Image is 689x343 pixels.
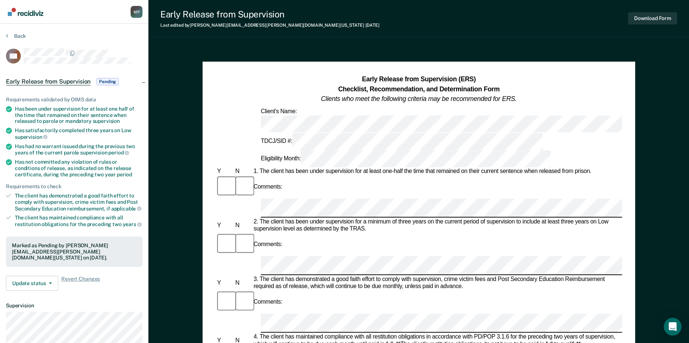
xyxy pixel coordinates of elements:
[628,12,677,24] button: Download Form
[664,318,682,336] div: Open Intercom Messenger
[108,150,129,156] span: period
[234,280,252,287] div: N
[365,23,380,28] span: [DATE]
[160,9,380,20] div: Early Release from Supervision
[252,276,622,290] div: 3. The client has demonstrated a good faith effort to comply with supervision, crime victim fees ...
[216,168,234,176] div: Y
[252,241,283,248] div: Comments:
[96,78,119,85] span: Pending
[15,134,47,140] span: supervision
[15,193,142,212] div: The client has demonstrated a good faith effort to comply with supervision, crime victim fees and...
[160,23,380,28] div: Last edited by [PERSON_NAME][EMAIL_ADDRESS][PERSON_NAME][DOMAIN_NAME][US_STATE]
[252,298,283,306] div: Comments:
[8,8,43,16] img: Recidiviz
[61,276,100,291] span: Revert Changes
[338,85,499,93] strong: Checklist, Recommendation, and Determination Form
[15,106,142,124] div: Has been under supervision for at least one half of the time that remained on their sentence when...
[6,303,142,309] dt: Supervision
[6,183,142,190] div: Requirements to check
[252,168,622,176] div: 1. The client has been under supervision for at least one-half the time that remained on their cu...
[252,183,283,191] div: Comments:
[6,78,91,85] span: Early Release from Supervision
[15,159,142,177] div: Has not committed any violation of rules or conditions of release, as indicated on the release ce...
[216,280,234,287] div: Y
[252,218,622,233] div: 2. The client has been under supervision for a minimum of three years on the current period of su...
[259,150,552,167] div: Eligibility Month:
[216,222,234,229] div: Y
[131,6,142,18] button: Profile dropdown button
[362,75,476,83] strong: Early Release from Supervision (ERS)
[15,215,142,227] div: The client has maintained compliance with all restitution obligations for the preceding two
[321,95,517,102] em: Clients who meet the following criteria may be recommended for ERS.
[117,171,132,177] span: period
[259,133,544,150] div: TDCJ/SID #:
[123,221,142,227] span: years
[6,276,58,291] button: Update status
[234,222,252,229] div: N
[12,242,137,261] div: Marked as Pending by [PERSON_NAME][EMAIL_ADDRESS][PERSON_NAME][DOMAIN_NAME][US_STATE] on [DATE].
[131,6,142,18] div: M P
[93,118,120,124] span: supervision
[234,168,252,176] div: N
[15,127,142,140] div: Has satisfactorily completed three years on Low
[6,97,142,103] div: Requirements validated by OIMS data
[15,143,142,156] div: Has had no warrant issued during the previous two years of the current parole supervision
[6,33,26,39] button: Back
[111,206,141,212] span: applicable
